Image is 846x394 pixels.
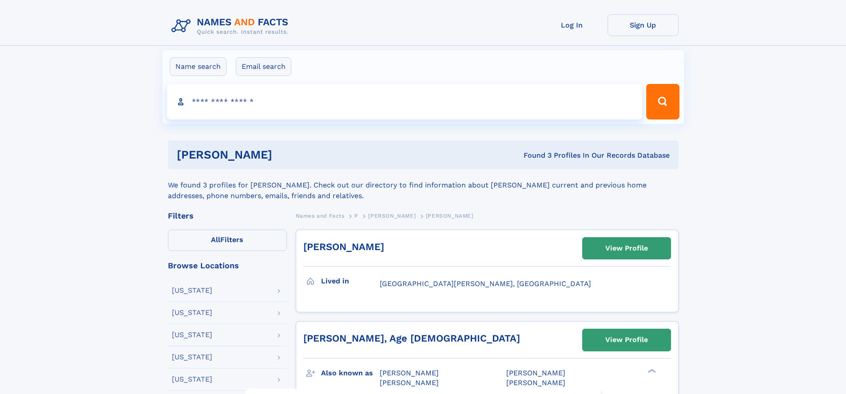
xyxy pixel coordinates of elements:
[398,151,670,160] div: Found 3 Profiles In Our Records Database
[168,230,287,251] label: Filters
[168,169,679,201] div: We found 3 profiles for [PERSON_NAME]. Check out our directory to find information about [PERSON_...
[368,213,416,219] span: [PERSON_NAME]
[380,279,591,288] span: [GEOGRAPHIC_DATA][PERSON_NAME], [GEOGRAPHIC_DATA]
[583,329,671,350] a: View Profile
[583,238,671,259] a: View Profile
[426,213,473,219] span: [PERSON_NAME]
[608,14,679,36] a: Sign Up
[172,376,212,383] div: [US_STATE]
[303,333,520,344] a: [PERSON_NAME], Age [DEMOGRAPHIC_DATA]
[605,238,648,259] div: View Profile
[354,213,358,219] span: P
[168,14,296,38] img: Logo Names and Facts
[321,274,380,289] h3: Lived in
[172,287,212,294] div: [US_STATE]
[368,210,416,221] a: [PERSON_NAME]
[605,330,648,350] div: View Profile
[236,57,291,76] label: Email search
[646,368,656,374] div: ❯
[380,369,439,377] span: [PERSON_NAME]
[536,14,608,36] a: Log In
[167,84,643,119] input: search input
[646,84,679,119] button: Search Button
[170,57,226,76] label: Name search
[296,210,345,221] a: Names and Facts
[506,378,565,387] span: [PERSON_NAME]
[172,331,212,338] div: [US_STATE]
[211,235,220,244] span: All
[380,378,439,387] span: [PERSON_NAME]
[168,262,287,270] div: Browse Locations
[354,210,358,221] a: P
[177,149,398,160] h1: [PERSON_NAME]
[172,309,212,316] div: [US_STATE]
[303,241,384,252] a: [PERSON_NAME]
[506,369,565,377] span: [PERSON_NAME]
[168,212,287,220] div: Filters
[321,366,380,381] h3: Also known as
[172,354,212,361] div: [US_STATE]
